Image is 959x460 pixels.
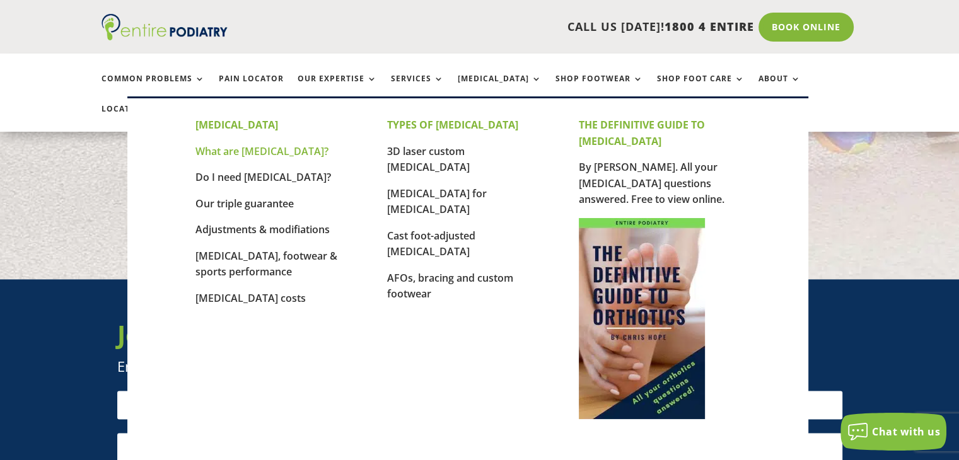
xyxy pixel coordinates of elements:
[195,118,278,132] strong: [MEDICAL_DATA]
[102,30,228,43] a: Entire Podiatry
[195,291,306,305] a: [MEDICAL_DATA] costs
[219,74,284,101] a: Pain Locator
[840,413,946,451] button: Chat with us
[579,160,724,206] a: By [PERSON_NAME]. All your [MEDICAL_DATA] questions answered. Free to view online.
[298,74,377,101] a: Our Expertise
[195,144,328,158] a: What are [MEDICAL_DATA]?
[657,74,745,101] a: Shop Foot Care
[195,249,337,279] a: [MEDICAL_DATA], footwear & sports performance
[579,218,705,419] img: Cover for The Definitive Guide to Orthotics by Chris Hope of Entire Podiatry
[391,74,444,101] a: Services
[195,170,331,184] a: Do I need [MEDICAL_DATA]?
[555,74,643,101] a: Shop Footwear
[758,74,801,101] a: About
[387,187,487,217] a: [MEDICAL_DATA] for [MEDICAL_DATA]
[387,229,475,259] a: Cast foot-adjusted [MEDICAL_DATA]
[195,222,330,236] a: Adjustments & modifiations
[665,19,754,34] span: 1800 4 ENTIRE
[758,13,854,42] a: Book Online
[872,425,940,439] span: Chat with us
[102,74,205,101] a: Common Problems
[458,74,542,101] a: [MEDICAL_DATA]
[117,359,842,375] p: Enter your details to receive our specials
[102,105,165,132] a: Locations
[387,144,470,175] a: 3D laser custom [MEDICAL_DATA]
[387,118,518,132] strong: TYPES OF [MEDICAL_DATA]
[579,118,705,148] strong: THE DEFINITIVE GUIDE TO [MEDICAL_DATA]
[195,197,294,210] a: Our triple guarantee
[276,19,754,35] p: CALL US [DATE]!
[387,271,513,301] a: AFOs, bracing and custom footwear
[102,14,228,40] img: logo (1)
[117,317,842,359] h3: Join our newsletter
